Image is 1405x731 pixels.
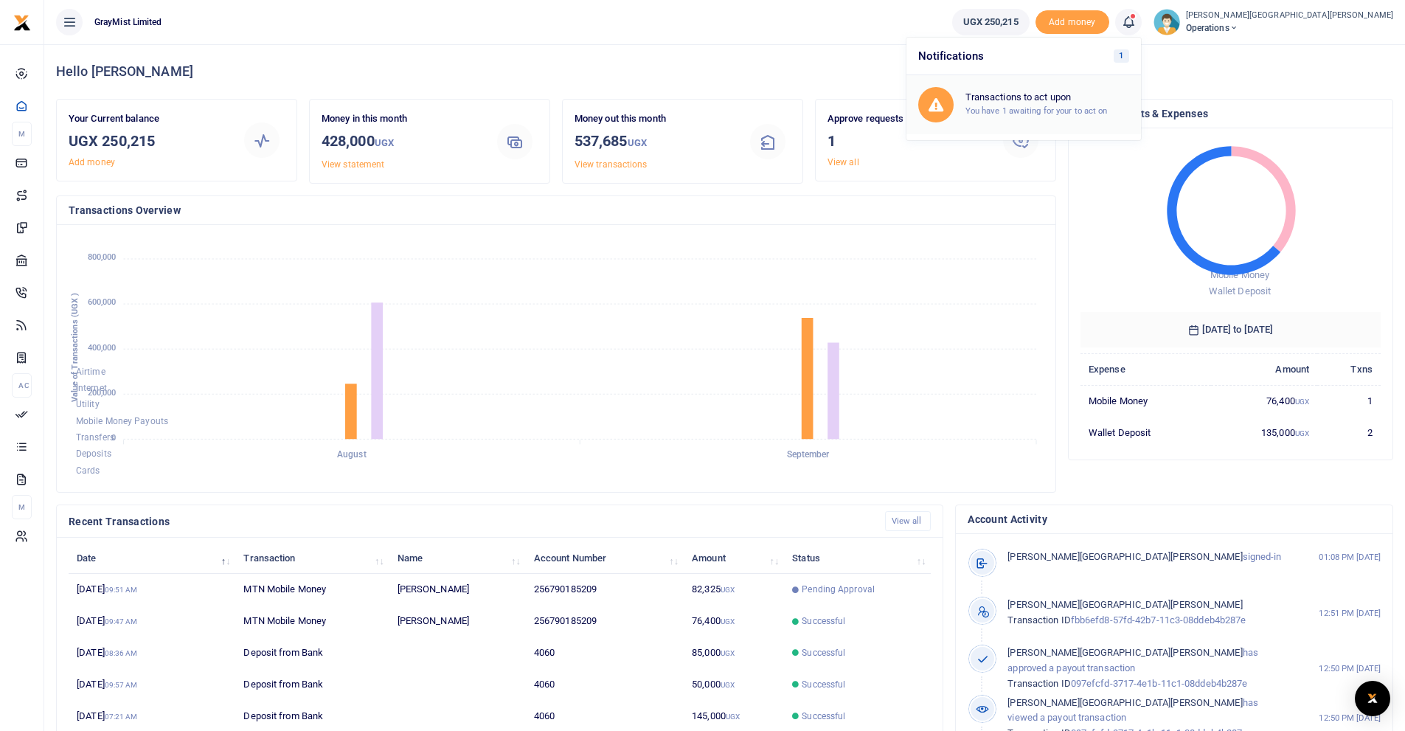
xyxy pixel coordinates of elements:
[828,157,859,167] a: View all
[575,159,648,170] a: View transactions
[1080,385,1211,417] td: Mobile Money
[322,111,481,127] p: Money in this month
[1154,9,1393,35] a: profile-user [PERSON_NAME][GEOGRAPHIC_DATA][PERSON_NAME] Operations
[906,38,1141,75] h6: Notifications
[12,122,32,146] li: M
[1319,607,1381,620] small: 12:51 PM [DATE]
[235,637,389,669] td: Deposit from Bank
[526,574,684,606] td: 256790185209
[1317,385,1381,417] td: 1
[1319,712,1381,724] small: 12:50 PM [DATE]
[69,606,235,637] td: [DATE]
[69,542,235,574] th: Date: activate to sort column descending
[721,681,735,689] small: UGX
[526,637,684,669] td: 4060
[684,606,784,637] td: 76,400
[965,105,1108,116] small: You have 1 awaiting for your to act on
[1186,10,1393,22] small: [PERSON_NAME][GEOGRAPHIC_DATA][PERSON_NAME]
[575,130,734,154] h3: 537,685
[784,542,931,574] th: Status: activate to sort column ascending
[1114,49,1129,63] span: 1
[389,606,525,637] td: [PERSON_NAME]
[105,617,138,626] small: 09:47 AM
[1211,353,1318,385] th: Amount
[526,606,684,637] td: 256790185209
[69,111,228,127] p: Your Current balance
[76,449,111,460] span: Deposits
[885,511,932,531] a: View all
[802,646,845,659] span: Successful
[235,606,389,637] td: MTN Mobile Money
[1319,551,1381,564] small: 01:08 PM [DATE]
[1007,678,1070,689] span: Transaction ID
[1186,21,1393,35] span: Operations
[1007,614,1070,626] span: Transaction ID
[952,9,1030,35] a: UGX 250,215
[69,130,228,152] h3: UGX 250,215
[828,111,987,127] p: Approve requests
[802,614,845,628] span: Successful
[76,432,114,443] span: Transfers
[721,617,735,626] small: UGX
[1209,285,1271,297] span: Wallet Deposit
[1080,105,1381,122] h4: Top Payments & Expenses
[76,367,105,377] span: Airtime
[1080,417,1211,448] td: Wallet Deposit
[375,137,394,148] small: UGX
[69,157,115,167] a: Add money
[389,542,525,574] th: Name: activate to sort column ascending
[828,130,987,152] h3: 1
[235,542,389,574] th: Transaction: activate to sort column ascending
[70,293,80,403] text: Value of Transactions (UGX )
[965,91,1129,103] h6: Transactions to act upon
[968,511,1381,527] h4: Account Activity
[526,542,684,574] th: Account Number: activate to sort column ascending
[1035,15,1109,27] a: Add money
[56,63,1393,80] h4: Hello [PERSON_NAME]
[389,574,525,606] td: [PERSON_NAME]
[12,495,32,519] li: M
[526,669,684,701] td: 4060
[802,710,845,723] span: Successful
[787,450,830,460] tspan: September
[1080,353,1211,385] th: Expense
[88,343,117,353] tspan: 400,000
[1007,597,1287,628] p: fbb6efd8-57fd-42b7-11c3-08ddeb4b287e
[111,433,116,443] tspan: 0
[1295,429,1309,437] small: UGX
[76,416,168,426] span: Mobile Money Payouts
[726,713,740,721] small: UGX
[76,465,100,476] span: Cards
[235,669,389,701] td: Deposit from Bank
[1007,647,1242,658] span: [PERSON_NAME][GEOGRAPHIC_DATA][PERSON_NAME]
[69,513,873,530] h4: Recent Transactions
[12,373,32,398] li: Ac
[1007,645,1287,691] p: has approved a payout transaction 097efcfd-3717-4e1b-11c1-08ddeb4b287e
[946,9,1035,35] li: Wallet ballance
[1211,385,1318,417] td: 76,400
[235,574,389,606] td: MTN Mobile Money
[906,75,1141,134] a: Transactions to act upon You have 1 awaiting for your to act on
[1007,551,1242,562] span: [PERSON_NAME][GEOGRAPHIC_DATA][PERSON_NAME]
[1317,353,1381,385] th: Txns
[88,298,117,308] tspan: 600,000
[69,202,1044,218] h4: Transactions Overview
[1211,417,1318,448] td: 135,000
[1080,312,1381,347] h6: [DATE] to [DATE]
[1035,10,1109,35] span: Add money
[105,681,138,689] small: 09:57 AM
[337,450,367,460] tspan: August
[684,637,784,669] td: 85,000
[1007,697,1242,708] span: [PERSON_NAME][GEOGRAPHIC_DATA][PERSON_NAME]
[13,16,31,27] a: logo-small logo-large logo-large
[69,637,235,669] td: [DATE]
[89,15,168,29] span: GrayMist Limited
[802,583,875,596] span: Pending Approval
[1317,417,1381,448] td: 2
[1210,269,1269,280] span: Mobile Money
[628,137,647,148] small: UGX
[105,713,138,721] small: 07:21 AM
[684,669,784,701] td: 50,000
[721,586,735,594] small: UGX
[76,383,107,393] span: Internet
